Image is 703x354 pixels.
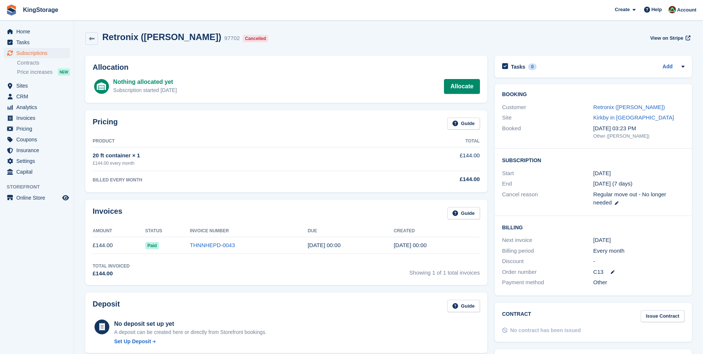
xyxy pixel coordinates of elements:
div: 0 [528,63,537,70]
span: Tasks [16,37,61,47]
span: Home [16,26,61,37]
a: Kirkby in [GEOGRAPHIC_DATA] [593,114,674,121]
a: menu [4,124,70,134]
a: Guide [447,300,480,312]
a: THNNHEPD-0043 [190,242,235,248]
th: Due [308,225,394,237]
th: Status [145,225,190,237]
span: Insurance [16,145,61,155]
time: 2025-07-24 23:00:00 UTC [593,169,611,178]
div: 20 ft container × 1 [93,151,368,160]
div: Subscription started [DATE] [113,86,177,94]
a: Preview store [61,193,70,202]
span: Pricing [16,124,61,134]
a: menu [4,134,70,145]
span: Coupons [16,134,61,145]
span: Sites [16,81,61,91]
div: Nothing allocated yet [113,78,177,86]
a: Guide [447,207,480,219]
a: menu [4,48,70,58]
h2: Booking [502,92,684,98]
h2: Contract [502,310,531,322]
a: menu [4,156,70,166]
div: Start [502,169,593,178]
span: Online Store [16,193,61,203]
div: 97702 [224,34,240,43]
span: Create [615,6,630,13]
h2: Subscription [502,156,684,164]
div: NEW [58,68,70,76]
h2: Billing [502,223,684,231]
a: Contracts [17,59,70,66]
h2: Invoices [93,207,122,219]
div: BILLED EVERY MONTH [93,177,368,183]
div: Other [593,278,684,287]
span: Paid [145,242,159,249]
div: [DATE] 03:23 PM [593,124,684,133]
h2: Tasks [511,63,525,70]
a: menu [4,37,70,47]
div: [DATE] [593,236,684,245]
h2: Pricing [93,118,118,130]
div: Cancelled [243,35,268,42]
span: Settings [16,156,61,166]
a: KingStorage [20,4,61,16]
span: Regular move out - No longer needed [593,191,666,206]
a: menu [4,193,70,203]
div: Site [502,114,593,122]
span: [DATE] (7 days) [593,180,633,187]
th: Product [93,135,368,147]
a: menu [4,145,70,155]
th: Amount [93,225,145,237]
a: Allocate [444,79,480,94]
span: Capital [16,167,61,177]
span: Account [677,6,696,14]
img: stora-icon-8386f47178a22dfd0bd8f6a31ec36ba5ce8667c1dd55bd0f319d3a0aa187defe.svg [6,4,17,16]
a: menu [4,26,70,37]
a: Price increases NEW [17,68,70,76]
h2: Deposit [93,300,120,312]
div: Next invoice [502,236,593,245]
a: menu [4,167,70,177]
td: £144.00 [368,147,480,171]
span: Price increases [17,69,53,76]
a: menu [4,91,70,102]
a: menu [4,102,70,112]
div: Other ([PERSON_NAME]) [593,132,684,140]
div: Set Up Deposit [114,338,151,345]
div: No contract has been issued [510,327,581,334]
div: Cancel reason [502,190,593,207]
span: Showing 1 of 1 total invoices [409,263,480,278]
a: menu [4,81,70,91]
p: A deposit can be created here or directly from Storefront bookings. [114,328,267,336]
span: Invoices [16,113,61,123]
a: Issue Contract [641,310,684,322]
span: Analytics [16,102,61,112]
div: End [502,180,593,188]
span: Help [651,6,662,13]
h2: Allocation [93,63,480,72]
div: Customer [502,103,593,112]
span: C13 [593,268,604,276]
th: Created [394,225,480,237]
div: Discount [502,257,593,266]
div: No deposit set up yet [114,319,267,328]
time: 2025-07-24 23:00:41 UTC [394,242,427,248]
a: menu [4,113,70,123]
th: Invoice Number [190,225,308,237]
div: Billing period [502,247,593,255]
th: Total [368,135,480,147]
a: Guide [447,118,480,130]
a: Add [663,63,673,71]
div: £144.00 [368,175,480,184]
a: Retronix ([PERSON_NAME]) [593,104,665,110]
span: Storefront [7,183,74,191]
td: £144.00 [93,237,145,254]
span: CRM [16,91,61,102]
span: View on Stripe [650,35,683,42]
a: View on Stripe [647,32,692,44]
time: 2025-07-25 23:00:00 UTC [308,242,341,248]
div: £144.00 [93,269,130,278]
span: Subscriptions [16,48,61,58]
div: - [593,257,684,266]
